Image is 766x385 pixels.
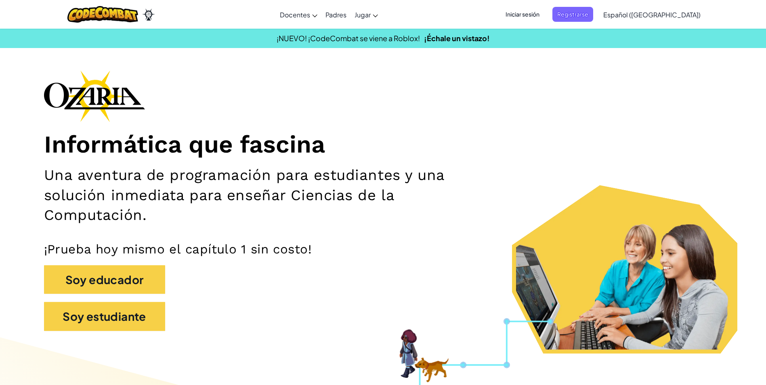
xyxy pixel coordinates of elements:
[44,265,165,294] button: Soy educador
[44,70,145,122] img: Ozaria branding logo
[280,10,310,19] span: Docentes
[501,7,544,22] button: Iniciar sesión
[321,4,350,25] a: Padres
[142,8,155,21] img: Ozaria
[424,33,490,43] a: ¡Échale un vistazo!
[355,10,371,19] span: Jugar
[44,241,722,257] p: ¡Prueba hoy mismo el capítulo 1 sin costo!
[276,4,321,25] a: Docentes
[552,7,593,22] button: Registrarse
[44,165,499,225] h2: Una aventura de programación para estudiantes y una solución inmediata para enseñar Ciencias de l...
[599,4,705,25] a: Español ([GEOGRAPHIC_DATA])
[350,4,382,25] a: Jugar
[44,130,722,159] h1: Informática que fascina
[603,10,701,19] span: Español ([GEOGRAPHIC_DATA])
[277,33,420,43] span: ¡NUEVO! ¡CodeCombat se viene a Roblox!
[67,6,138,23] img: CodeCombat logo
[44,302,165,331] button: Soy estudiante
